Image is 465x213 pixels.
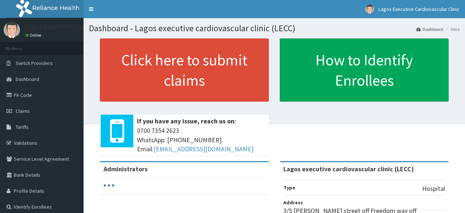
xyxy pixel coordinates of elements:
[154,145,254,153] a: [EMAIL_ADDRESS][DOMAIN_NAME]
[280,38,449,102] a: How to Identify Enrollees
[422,184,445,193] p: Hospital
[444,26,460,32] li: Here
[283,199,303,206] b: Address
[25,24,130,30] p: Lagos Executive Cardiovascular Clinic
[379,6,460,12] span: Lagos Executive Cardiovascular Clinic
[365,5,374,14] img: User Image
[416,26,443,32] a: Dashboard
[137,126,265,154] span: 0700 7354 2623 WhatsApp: [PHONE_NUMBER] Email:
[104,180,114,191] svg: audio-loading
[104,165,147,173] b: Administrators
[283,165,414,173] strong: Lagos executive cardiovascular clinic (LECC)
[16,60,53,66] span: Switch Providers
[89,24,460,33] h1: Dashboard - Lagos executive cardiovascular clinic (LECC)
[16,124,29,130] span: Tariffs
[137,117,236,125] b: If you have any issue, reach us on:
[4,22,20,38] img: User Image
[283,184,295,191] b: Type
[16,76,39,82] span: Dashboard
[25,33,43,38] a: Online
[100,38,269,102] a: Click here to submit claims
[16,108,30,114] span: Claims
